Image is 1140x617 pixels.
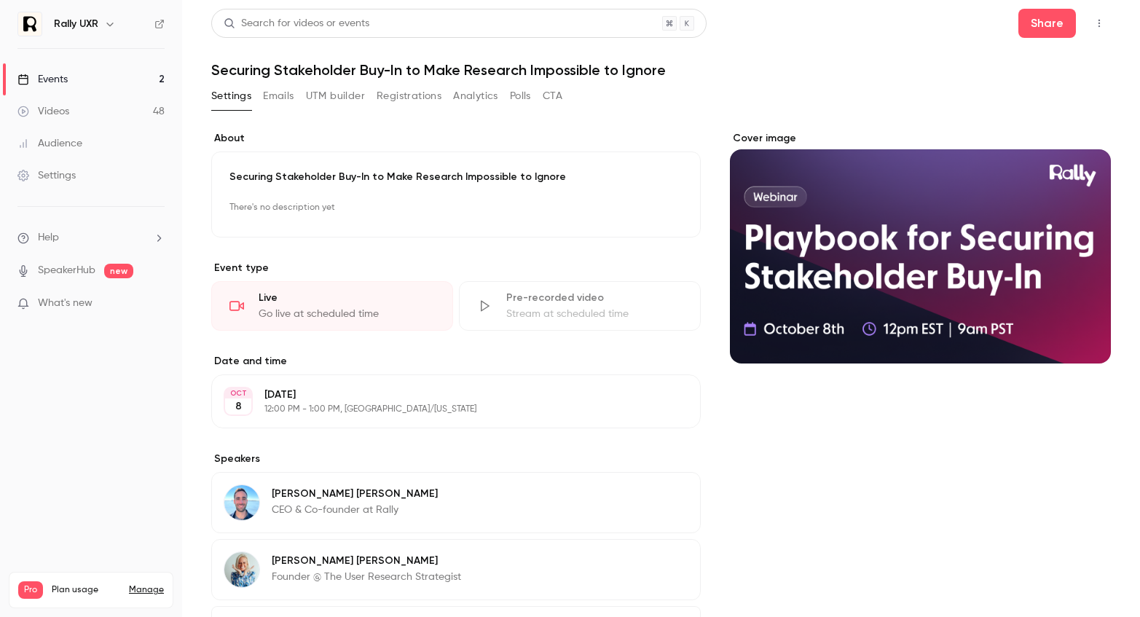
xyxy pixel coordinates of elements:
button: Registrations [377,85,441,108]
div: LiveGo live at scheduled time [211,281,453,331]
div: Nikki Anderson[PERSON_NAME] [PERSON_NAME]Founder @ The User Research Strategist [211,539,701,600]
span: What's new [38,296,93,311]
button: UTM builder [306,85,365,108]
div: OCT [225,388,251,398]
p: [PERSON_NAME] [PERSON_NAME] [272,487,438,501]
a: Manage [129,584,164,596]
div: Videos [17,104,69,119]
label: Cover image [730,131,1111,146]
button: Polls [510,85,531,108]
span: Pro [18,581,43,599]
div: Settings [17,168,76,183]
div: Go live at scheduled time [259,307,435,321]
div: Events [17,72,68,87]
label: Speakers [211,452,701,466]
div: Stream at scheduled time [506,307,683,321]
iframe: Noticeable Trigger [147,297,165,310]
div: Pre-recorded video [506,291,683,305]
label: Date and time [211,354,701,369]
div: Pre-recorded videoStream at scheduled time [459,281,701,331]
div: Audience [17,136,82,151]
p: 12:00 PM - 1:00 PM, [GEOGRAPHIC_DATA]/[US_STATE] [264,404,624,415]
p: There's no description yet [229,196,683,219]
button: Settings [211,85,251,108]
p: CEO & Co-founder at Rally [272,503,438,517]
p: Event type [211,261,701,275]
span: new [104,264,133,278]
li: help-dropdown-opener [17,230,165,245]
h1: Securing Stakeholder Buy-In to Make Research Impossible to Ignore [211,61,1111,79]
p: [DATE] [264,388,624,402]
span: Help [38,230,59,245]
p: 8 [235,399,242,414]
span: Plan usage [52,584,120,596]
img: Nikki Anderson [224,552,259,587]
button: CTA [543,85,562,108]
label: About [211,131,701,146]
p: Securing Stakeholder Buy-In to Make Research Impossible to Ignore [229,170,683,184]
a: SpeakerHub [38,263,95,278]
img: Oren Friedman [224,485,259,520]
button: Share [1018,9,1076,38]
h6: Rally UXR [54,17,98,31]
div: Live [259,291,435,305]
button: Emails [263,85,294,108]
img: Rally UXR [18,12,42,36]
section: Cover image [730,131,1111,363]
p: Founder @ The User Research Strategist [272,570,461,584]
div: Search for videos or events [224,16,369,31]
div: Oren Friedman[PERSON_NAME] [PERSON_NAME]CEO & Co-founder at Rally [211,472,701,533]
p: [PERSON_NAME] [PERSON_NAME] [272,554,461,568]
button: Analytics [453,85,498,108]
